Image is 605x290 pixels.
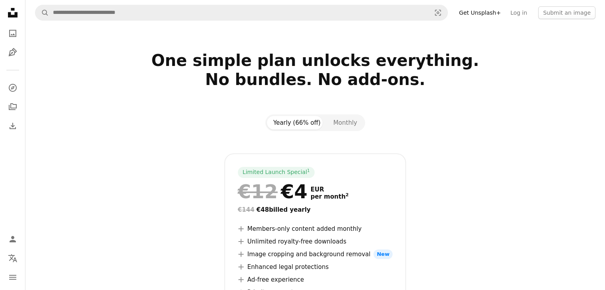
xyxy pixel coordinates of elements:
[307,168,310,173] sup: 1
[267,116,327,130] button: Yearly (66% off)
[238,167,315,178] div: Limited Launch Special
[374,249,393,259] span: New
[5,269,21,285] button: Menu
[5,250,21,266] button: Language
[5,231,21,247] a: Log in / Sign up
[344,193,350,200] a: 2
[311,193,349,200] span: per month
[238,205,393,215] div: €48 billed yearly
[5,80,21,96] a: Explore
[238,181,278,202] span: €12
[238,181,307,202] div: €4
[346,192,349,197] sup: 2
[311,186,349,193] span: EUR
[59,51,572,108] h2: One simple plan unlocks everything. No bundles. No add-ons.
[238,224,393,234] li: Members-only content added monthly
[327,116,364,130] button: Monthly
[5,118,21,134] a: Download History
[538,6,595,19] button: Submit an image
[238,237,393,246] li: Unlimited royalty-free downloads
[5,25,21,41] a: Photos
[35,5,49,20] button: Search Unsplash
[5,5,21,22] a: Home — Unsplash
[238,206,255,213] span: €144
[5,99,21,115] a: Collections
[506,6,532,19] a: Log in
[5,44,21,60] a: Illustrations
[305,168,311,176] a: 1
[428,5,447,20] button: Visual search
[238,275,393,284] li: Ad-free experience
[238,249,393,259] li: Image cropping and background removal
[454,6,506,19] a: Get Unsplash+
[35,5,448,21] form: Find visuals sitewide
[238,262,393,272] li: Enhanced legal protections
